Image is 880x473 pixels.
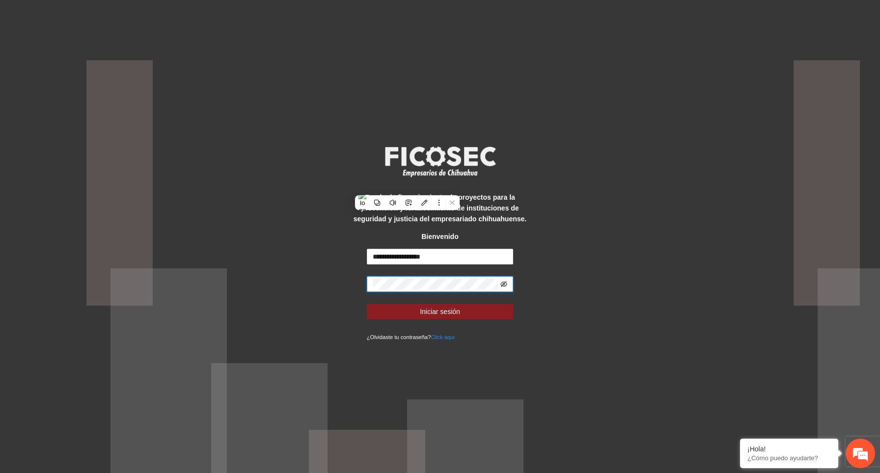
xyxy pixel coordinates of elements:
div: ¡Hola! [747,445,831,453]
strong: Fondo de financiamiento de proyectos para la prevención y fortalecimiento de instituciones de seg... [354,193,526,223]
button: Iniciar sesión [367,304,514,319]
span: Estamos en línea. [57,131,136,230]
img: logo [379,143,501,180]
small: ¿Olvidaste tu contraseña? [367,334,455,340]
span: eye-invisible [500,281,507,288]
p: ¿Cómo puedo ayudarte? [747,454,831,462]
strong: Bienvenido [421,233,458,240]
span: Iniciar sesión [420,306,460,317]
div: Chatee con nosotros ahora [51,50,165,63]
textarea: Escriba su mensaje y pulse “Intro” [5,268,187,302]
a: Click aqui [431,334,455,340]
div: Minimizar ventana de chat en vivo [161,5,185,28]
